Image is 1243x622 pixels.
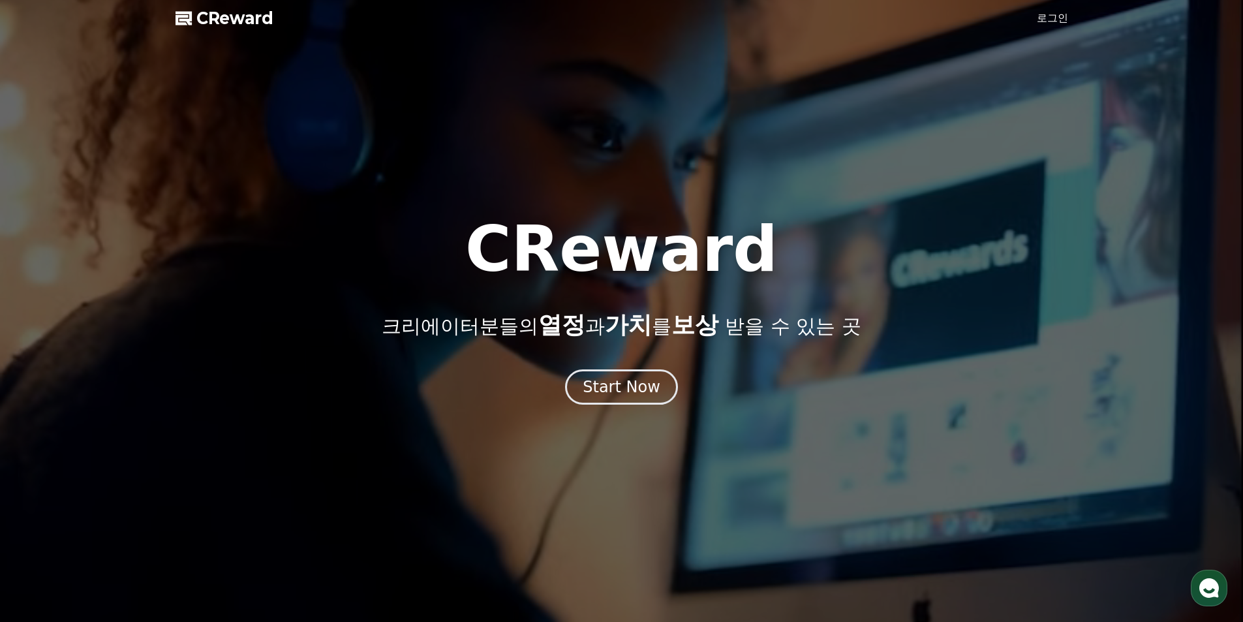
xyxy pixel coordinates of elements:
[4,414,86,446] a: 홈
[465,218,778,281] h1: CReward
[168,414,251,446] a: 설정
[671,311,718,338] span: 보상
[196,8,273,29] span: CReward
[382,312,861,338] p: 크리에이터분들의 과 를 받을 수 있는 곳
[605,311,652,338] span: 가치
[565,382,678,395] a: Start Now
[86,414,168,446] a: 대화
[119,434,135,444] span: 대화
[176,8,273,29] a: CReward
[565,369,678,405] button: Start Now
[1037,10,1068,26] a: 로그인
[41,433,49,444] span: 홈
[538,311,585,338] span: 열정
[583,377,660,397] div: Start Now
[202,433,217,444] span: 설정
